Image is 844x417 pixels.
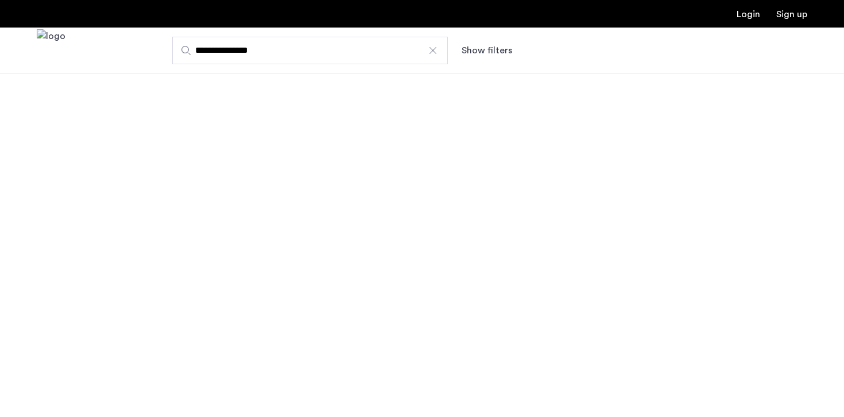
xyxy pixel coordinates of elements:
[737,10,760,19] a: Login
[462,44,512,57] button: Show or hide filters
[776,10,807,19] a: Registration
[37,29,65,72] img: logo
[37,29,65,72] a: Cazamio Logo
[172,37,448,64] input: Apartment Search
